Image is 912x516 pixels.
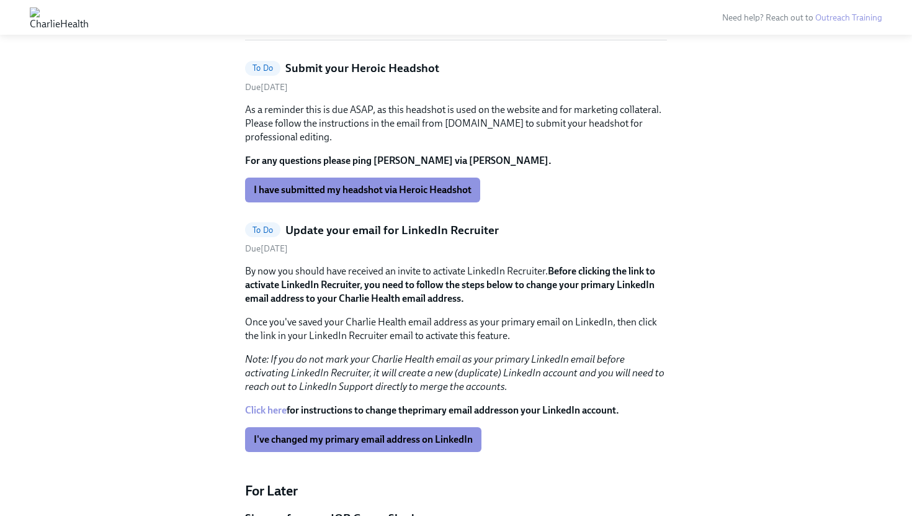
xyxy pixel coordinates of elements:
[245,243,288,254] span: Saturday, September 13th 2025, 10:00 am
[245,265,667,306] p: By now you should have received an invite to activate LinkedIn Recruiter.
[245,265,655,304] strong: Before clicking the link to activate LinkedIn Recruiter, you need to follow the steps below to ch...
[245,63,280,73] span: To Do
[413,404,507,416] strong: primary email address
[285,60,439,76] h5: Submit your Heroic Headshot
[245,60,667,93] a: To DoSubmit your Heroic HeadshotDue[DATE]
[245,315,667,343] p: Once you've saved your Charlie Health email address as your primary email on LinkedIn, then click...
[245,404,619,416] strong: for instructions to change the on your LinkedIn account.
[815,12,882,23] a: Outreach Training
[245,404,287,416] a: Click here
[30,7,89,27] img: CharlieHealth
[245,482,667,500] h4: For Later
[245,178,480,202] button: I have submitted my headshot via Heroic Headshot
[245,82,288,93] span: Friday, September 12th 2025, 10:00 am
[245,353,664,392] em: Note: If you do not mark your Charlie Health email as your primary LinkedIn email before activati...
[254,433,473,446] span: I've changed my primary email address on LinkedIn
[245,427,481,452] button: I've changed my primary email address on LinkedIn
[285,222,499,238] h5: Update your email for LinkedIn Recruiter
[245,225,280,235] span: To Do
[722,12,882,23] span: Need help? Reach out to
[254,184,472,196] span: I have submitted my headshot via Heroic Headshot
[245,222,667,255] a: To DoUpdate your email for LinkedIn RecruiterDue[DATE]
[245,103,667,144] p: As a reminder this is due ASAP, as this headshot is used on the website and for marketing collate...
[245,155,552,166] strong: For any questions please ping [PERSON_NAME] via [PERSON_NAME].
